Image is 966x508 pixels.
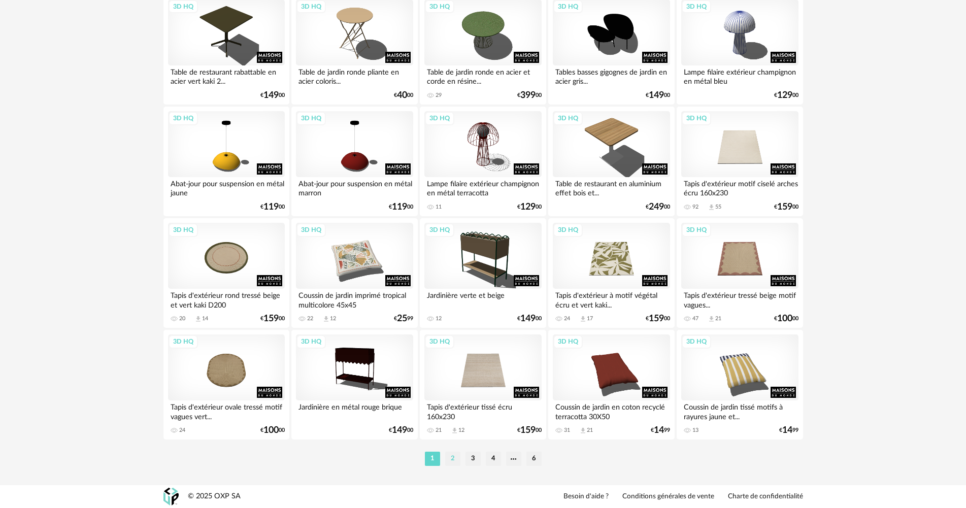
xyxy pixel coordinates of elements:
[179,427,185,434] div: 24
[715,315,721,322] div: 21
[389,204,413,211] div: € 00
[169,112,198,125] div: 3D HQ
[553,177,670,197] div: Table de restaurant en aluminium effet bois et...
[424,177,541,197] div: Lampe filaire extérieur champignon en métal terracotta
[392,427,407,434] span: 149
[169,223,198,236] div: 3D HQ
[553,335,583,348] div: 3D HQ
[322,315,330,323] span: Download icon
[708,204,715,211] span: Download icon
[330,315,336,322] div: 12
[715,204,721,211] div: 55
[194,315,202,323] span: Download icon
[548,330,674,439] a: 3D HQ Coussin de jardin en coton recyclé terracotta 30X50 31 Download icon 21 €1499
[779,427,798,434] div: € 99
[425,335,454,348] div: 3D HQ
[445,452,460,466] li: 2
[553,112,583,125] div: 3D HQ
[291,107,417,216] a: 3D HQ Abat-jour pour suspension en métal marron €11900
[553,289,670,309] div: Tapis d'extérieur à motif végétal écru et vert kaki...
[163,218,289,328] a: 3D HQ Tapis d'extérieur rond tressé beige et vert kaki D200 20 Download icon 14 €15900
[520,315,536,322] span: 149
[777,204,792,211] span: 159
[587,427,593,434] div: 21
[202,315,208,322] div: 14
[394,92,413,99] div: € 00
[517,204,542,211] div: € 00
[291,218,417,328] a: 3D HQ Coussin de jardin imprimé tropical multicolore 45x45 22 Download icon 12 €2599
[681,177,798,197] div: Tapis d'extérieur motif ciselé arches écru 160x230
[517,92,542,99] div: € 00
[587,315,593,322] div: 17
[296,289,413,309] div: Coussin de jardin imprimé tropical multicolore 45x45
[291,330,417,439] a: 3D HQ Jardinière en métal rouge brique €14900
[163,107,289,216] a: 3D HQ Abat-jour pour suspension en métal jaune €11900
[296,65,413,86] div: Table de jardin ronde pliante en acier coloris...
[782,427,792,434] span: 14
[681,289,798,309] div: Tapis d'extérieur tressé beige motif vagues...
[263,92,279,99] span: 149
[677,218,803,328] a: 3D HQ Tapis d'extérieur tressé beige motif vagues... 47 Download icon 21 €10000
[307,315,313,322] div: 22
[296,223,326,236] div: 3D HQ
[520,427,536,434] span: 159
[563,492,609,501] a: Besoin d'aide ?
[397,92,407,99] span: 40
[296,177,413,197] div: Abat-jour pour suspension en métal marron
[451,427,458,434] span: Download icon
[296,112,326,125] div: 3D HQ
[682,112,711,125] div: 3D HQ
[168,177,285,197] div: Abat-jour pour suspension en métal jaune
[649,204,664,211] span: 249
[168,400,285,421] div: Tapis d'extérieur ovale tressé motif vagues vert...
[260,315,285,322] div: € 00
[424,400,541,421] div: Tapis d'extérieur tissé écru 160x230
[553,65,670,86] div: Tables basses gigognes de jardin en acier gris...
[163,330,289,439] a: 3D HQ Tapis d'extérieur ovale tressé motif vagues vert... 24 €10000
[436,204,442,211] div: 11
[169,335,198,348] div: 3D HQ
[677,107,803,216] a: 3D HQ Tapis d'extérieur motif ciselé arches écru 160x230 92 Download icon 55 €15900
[392,204,407,211] span: 119
[646,315,670,322] div: € 00
[649,92,664,99] span: 149
[654,427,664,434] span: 14
[260,204,285,211] div: € 00
[553,400,670,421] div: Coussin de jardin en coton recyclé terracotta 30X50
[646,92,670,99] div: € 00
[728,492,803,501] a: Charte de confidentialité
[260,427,285,434] div: € 00
[394,315,413,322] div: € 99
[526,452,542,466] li: 6
[420,330,546,439] a: 3D HQ Tapis d'extérieur tissé écru 160x230 21 Download icon 12 €15900
[579,315,587,323] span: Download icon
[425,223,454,236] div: 3D HQ
[263,427,279,434] span: 100
[465,452,481,466] li: 3
[681,400,798,421] div: Coussin de jardin tissé motifs à rayures jaune et...
[564,315,570,322] div: 24
[774,92,798,99] div: € 00
[777,92,792,99] span: 129
[681,65,798,86] div: Lampe filaire extérieur champignon en métal bleu
[436,92,442,99] div: 29
[692,427,698,434] div: 13
[389,427,413,434] div: € 00
[548,107,674,216] a: 3D HQ Table de restaurant en aluminium effet bois et... €24900
[436,315,442,322] div: 12
[692,204,698,211] div: 92
[420,107,546,216] a: 3D HQ Lampe filaire extérieur champignon en métal terracotta 11 €12900
[436,427,442,434] div: 21
[692,315,698,322] div: 47
[424,289,541,309] div: Jardinière verte et beige
[263,204,279,211] span: 119
[553,223,583,236] div: 3D HQ
[649,315,664,322] span: 159
[425,112,454,125] div: 3D HQ
[774,204,798,211] div: € 00
[188,492,241,501] div: © 2025 OXP SA
[168,65,285,86] div: Table de restaurant rabattable en acier vert kaki 2...
[397,315,407,322] span: 25
[777,315,792,322] span: 100
[168,289,285,309] div: Tapis d'extérieur rond tressé beige et vert kaki D200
